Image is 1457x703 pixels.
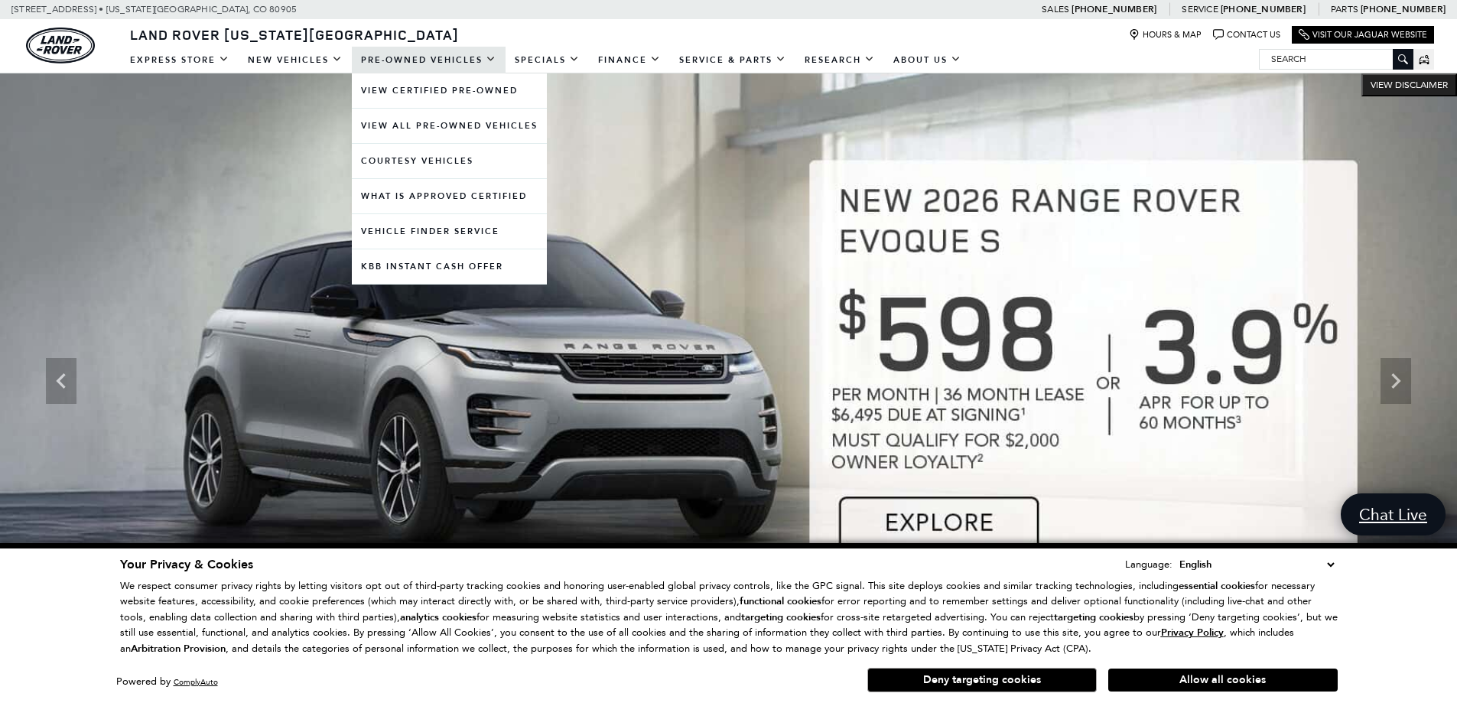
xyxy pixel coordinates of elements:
[352,214,547,249] a: Vehicle Finder Service
[116,677,218,687] div: Powered by
[174,677,218,687] a: ComplyAuto
[506,47,589,73] a: Specials
[352,144,547,178] a: Courtesy Vehicles
[1361,73,1457,96] button: VIEW DISCLAIMER
[1341,493,1446,535] a: Chat Live
[1042,4,1069,15] span: Sales
[1125,559,1172,569] div: Language:
[11,4,297,15] a: [STREET_ADDRESS] • [US_STATE][GEOGRAPHIC_DATA], CO 80905
[884,47,971,73] a: About Us
[400,610,476,624] strong: analytics cookies
[239,47,352,73] a: New Vehicles
[26,28,95,63] a: land-rover
[1213,29,1280,41] a: Contact Us
[1179,579,1255,593] strong: essential cookies
[1182,4,1218,15] span: Service
[26,28,95,63] img: Land Rover
[352,179,547,213] a: What Is Approved Certified
[121,47,971,73] nav: Main Navigation
[352,249,547,284] a: KBB Instant Cash Offer
[121,47,239,73] a: EXPRESS STORE
[589,47,670,73] a: Finance
[352,109,547,143] a: View All Pre-Owned Vehicles
[670,47,795,73] a: Service & Parts
[1161,626,1224,640] u: Privacy Policy
[46,358,76,404] div: Previous
[120,556,253,573] span: Your Privacy & Cookies
[740,594,821,608] strong: functional cookies
[1129,29,1202,41] a: Hours & Map
[741,610,821,624] strong: targeting cookies
[1361,3,1446,15] a: [PHONE_NUMBER]
[131,642,226,656] strong: Arbitration Provision
[1108,669,1338,692] button: Allow all cookies
[1054,610,1133,624] strong: targeting cookies
[130,25,459,44] span: Land Rover [US_STATE][GEOGRAPHIC_DATA]
[1072,3,1156,15] a: [PHONE_NUMBER]
[867,668,1097,692] button: Deny targeting cookies
[121,25,468,44] a: Land Rover [US_STATE][GEOGRAPHIC_DATA]
[120,578,1338,657] p: We respect consumer privacy rights by letting visitors opt out of third-party tracking cookies an...
[352,47,506,73] a: Pre-Owned Vehicles
[795,47,884,73] a: Research
[1299,29,1427,41] a: Visit Our Jaguar Website
[1371,79,1448,91] span: VIEW DISCLAIMER
[1331,4,1358,15] span: Parts
[1381,358,1411,404] div: Next
[1260,50,1413,68] input: Search
[1351,504,1435,525] span: Chat Live
[1176,556,1338,573] select: Language Select
[1221,3,1306,15] a: [PHONE_NUMBER]
[352,73,547,108] a: View Certified Pre-Owned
